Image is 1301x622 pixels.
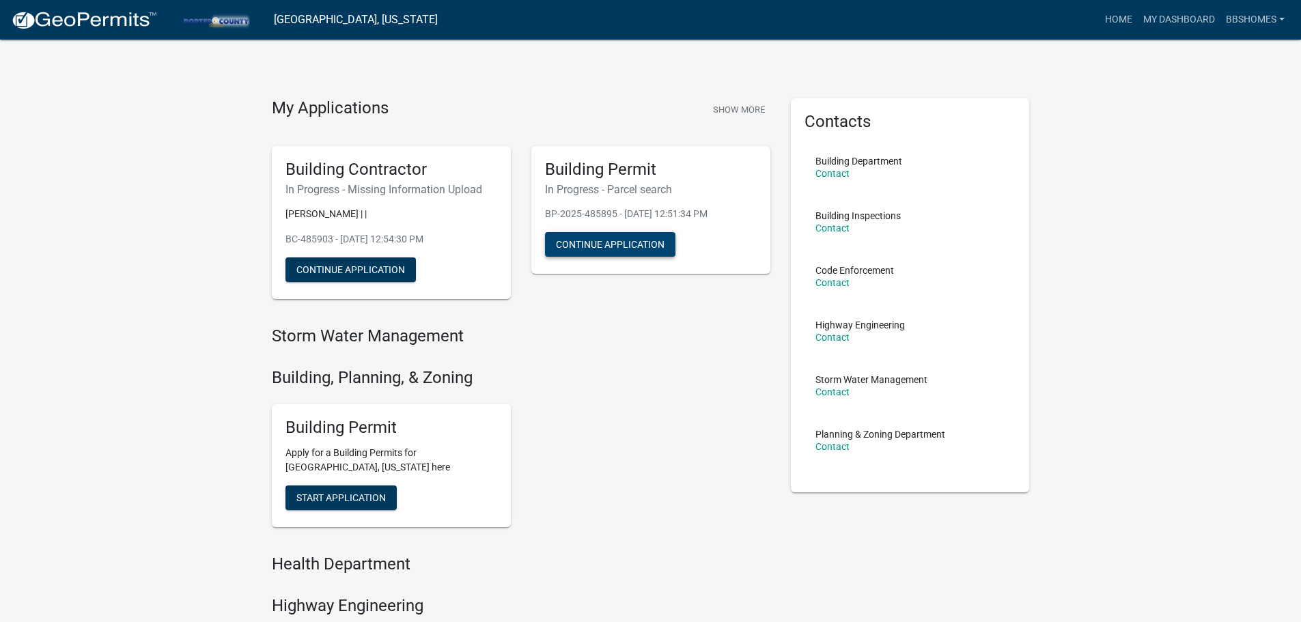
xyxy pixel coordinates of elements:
a: Contact [815,223,850,234]
h4: Highway Engineering [272,596,770,616]
h4: Building, Planning, & Zoning [272,368,770,388]
h4: My Applications [272,98,389,119]
button: Continue Application [545,232,675,257]
p: Storm Water Management [815,375,927,384]
p: Building Inspections [815,211,901,221]
a: bbshomes [1220,7,1290,33]
button: Show More [708,98,770,121]
button: Continue Application [285,257,416,282]
a: My Dashboard [1138,7,1220,33]
p: Highway Engineering [815,320,905,330]
span: Start Application [296,492,386,503]
a: Contact [815,168,850,179]
h5: Building Permit [545,160,757,180]
p: Apply for a Building Permits for [GEOGRAPHIC_DATA], [US_STATE] here [285,446,497,475]
h5: Contacts [805,112,1016,132]
a: Contact [815,386,850,397]
h5: Building Permit [285,418,497,438]
p: Planning & Zoning Department [815,429,945,439]
h4: Storm Water Management [272,326,770,346]
p: Code Enforcement [815,266,894,275]
a: [GEOGRAPHIC_DATA], [US_STATE] [274,8,438,31]
img: Porter County, Indiana [168,10,263,29]
a: Contact [815,441,850,452]
p: Building Department [815,156,902,166]
h6: In Progress - Parcel search [545,183,757,196]
a: Contact [815,332,850,343]
button: Start Application [285,485,397,510]
p: [PERSON_NAME] | | [285,207,497,221]
h4: Health Department [272,554,770,574]
h5: Building Contractor [285,160,497,180]
a: Contact [815,277,850,288]
a: Home [1100,7,1138,33]
p: BC-485903 - [DATE] 12:54:30 PM [285,232,497,246]
h6: In Progress - Missing Information Upload [285,183,497,196]
p: BP-2025-485895 - [DATE] 12:51:34 PM [545,207,757,221]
